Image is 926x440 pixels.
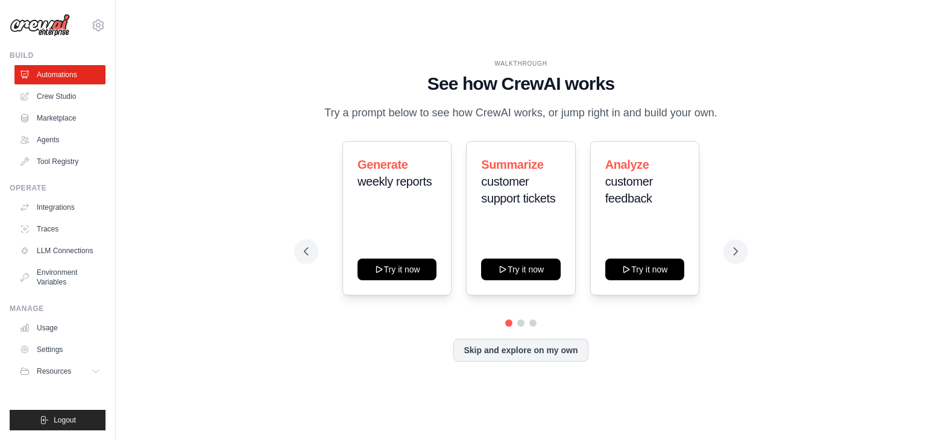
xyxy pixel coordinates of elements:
[37,366,71,376] span: Resources
[10,14,70,37] img: Logo
[14,241,106,260] a: LLM Connections
[481,259,560,280] button: Try it now
[14,340,106,359] a: Settings
[357,158,408,171] span: Generate
[481,158,543,171] span: Summarize
[605,175,653,205] span: customer feedback
[10,183,106,193] div: Operate
[10,304,106,313] div: Manage
[14,65,106,84] a: Automations
[605,158,649,171] span: Analyze
[14,130,106,149] a: Agents
[10,410,106,430] button: Logout
[318,104,723,122] p: Try a prompt below to see how CrewAI works, or jump right in and build your own.
[453,339,588,362] button: Skip and explore on my own
[10,51,106,60] div: Build
[14,87,106,106] a: Crew Studio
[14,318,106,338] a: Usage
[481,175,555,205] span: customer support tickets
[14,108,106,128] a: Marketplace
[14,219,106,239] a: Traces
[14,263,106,292] a: Environment Variables
[605,259,684,280] button: Try it now
[357,175,432,188] span: weekly reports
[54,415,76,425] span: Logout
[14,198,106,217] a: Integrations
[304,59,738,68] div: WALKTHROUGH
[357,259,436,280] button: Try it now
[14,362,106,381] button: Resources
[304,73,738,95] h1: See how CrewAI works
[14,152,106,171] a: Tool Registry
